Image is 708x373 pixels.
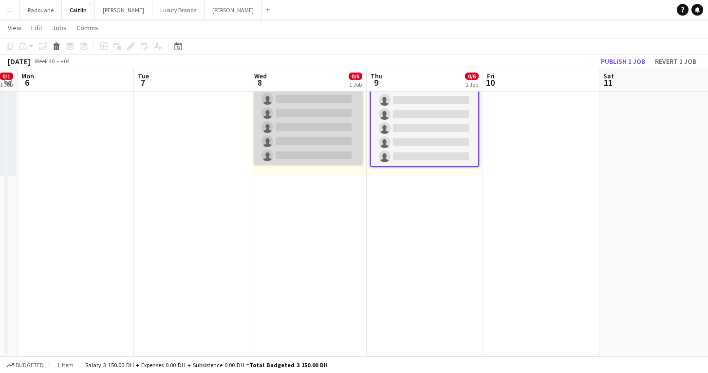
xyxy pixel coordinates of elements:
[253,77,267,88] span: 8
[602,77,614,88] span: 11
[349,73,362,80] span: 0/6
[205,0,262,19] button: [PERSON_NAME]
[48,21,71,34] a: Jobs
[8,56,30,66] div: [DATE]
[5,360,45,371] button: Budgeted
[466,81,478,88] div: 1 Job
[254,72,267,80] span: Wed
[95,0,152,19] button: [PERSON_NAME]
[62,0,95,19] button: Caitlin
[21,72,34,80] span: Mon
[485,77,495,88] span: 10
[27,21,46,34] a: Edit
[73,21,102,34] a: Comms
[31,23,42,32] span: Edit
[465,73,479,80] span: 0/6
[16,362,44,369] span: Budgeted
[20,0,62,19] button: Radouane
[136,77,149,88] span: 7
[76,23,98,32] span: Comms
[371,62,478,166] app-card-role: Events (Hostess)0/607:30-15:00 (7h30m)
[52,23,67,32] span: Jobs
[254,61,363,165] app-card-role: Events (Hostess)0/607:30-15:00 (7h30m)
[138,72,149,80] span: Tue
[651,55,700,68] button: Revert 1 job
[152,0,205,19] button: Luxury Brands
[85,361,328,369] div: Salary 3 150.00 DH + Expenses 0.00 DH + Subsistence 0.00 DH =
[249,361,328,369] span: Total Budgeted 3 150.00 DH
[369,77,383,88] span: 9
[603,72,614,80] span: Sat
[254,30,363,165] app-job-card: Draft07:30-15:00 (7h30m)0/61 RoleEvents (Hostess)0/607:30-15:00 (7h30m)
[4,21,25,34] a: View
[54,361,77,369] span: 1 item
[32,57,56,65] span: Week 40
[20,77,34,88] span: 6
[8,23,21,32] span: View
[597,55,649,68] button: Publish 1 job
[487,72,495,80] span: Fri
[370,30,479,167] app-job-card: Draft07:30-15:00 (7h30m)0/61 RoleEvents (Hostess)0/607:30-15:00 (7h30m)
[371,72,383,80] span: Thu
[60,57,70,65] div: +04
[349,81,362,88] div: 1 Job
